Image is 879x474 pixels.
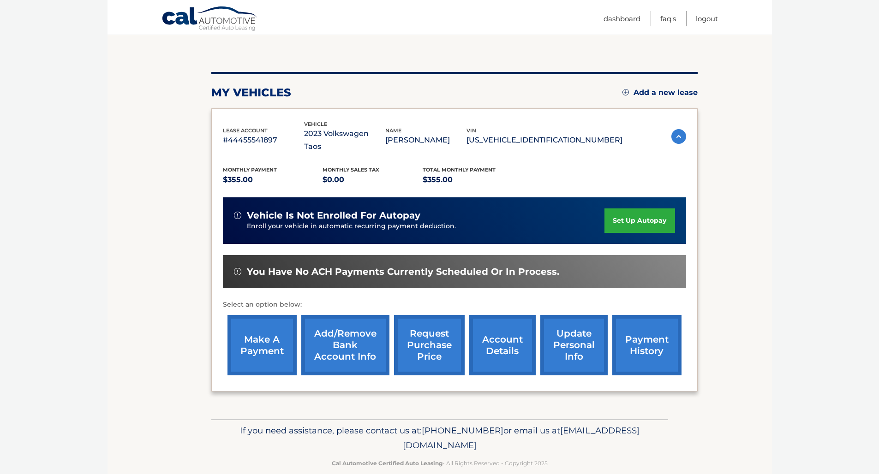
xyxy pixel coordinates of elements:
span: [PHONE_NUMBER] [422,425,503,436]
p: [PERSON_NAME] [385,134,466,147]
a: Add a new lease [622,88,698,97]
p: $355.00 [223,173,323,186]
span: [EMAIL_ADDRESS][DOMAIN_NAME] [403,425,640,450]
p: $355.00 [423,173,523,186]
span: lease account [223,127,268,134]
span: vehicle is not enrolled for autopay [247,210,420,221]
a: make a payment [227,315,297,375]
a: Add/Remove bank account info [301,315,389,375]
span: vehicle [304,121,327,127]
span: Total Monthly Payment [423,166,496,173]
a: payment history [612,315,682,375]
p: If you need assistance, please contact us at: or email us at [217,423,662,453]
a: FAQ's [660,11,676,26]
img: alert-white.svg [234,212,241,219]
a: Cal Automotive [161,6,258,33]
a: request purchase price [394,315,465,375]
p: $0.00 [323,173,423,186]
p: Select an option below: [223,299,686,310]
span: You have no ACH payments currently scheduled or in process. [247,266,559,278]
a: Dashboard [604,11,640,26]
img: alert-white.svg [234,268,241,275]
p: Enroll your vehicle in automatic recurring payment deduction. [247,221,605,231]
img: accordion-active.svg [671,129,686,144]
a: set up autopay [604,208,675,233]
h2: my vehicles [211,86,291,100]
p: #44455541897 [223,134,304,147]
p: 2023 Volkswagen Taos [304,127,385,153]
span: name [385,127,401,134]
a: Logout [696,11,718,26]
strong: Cal Automotive Certified Auto Leasing [332,460,442,467]
a: update personal info [540,315,608,375]
span: vin [466,127,476,134]
p: [US_VEHICLE_IDENTIFICATION_NUMBER] [466,134,622,147]
span: Monthly Payment [223,166,277,173]
p: - All Rights Reserved - Copyright 2025 [217,458,662,468]
span: Monthly sales Tax [323,166,379,173]
a: account details [469,315,536,375]
img: add.svg [622,89,629,95]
